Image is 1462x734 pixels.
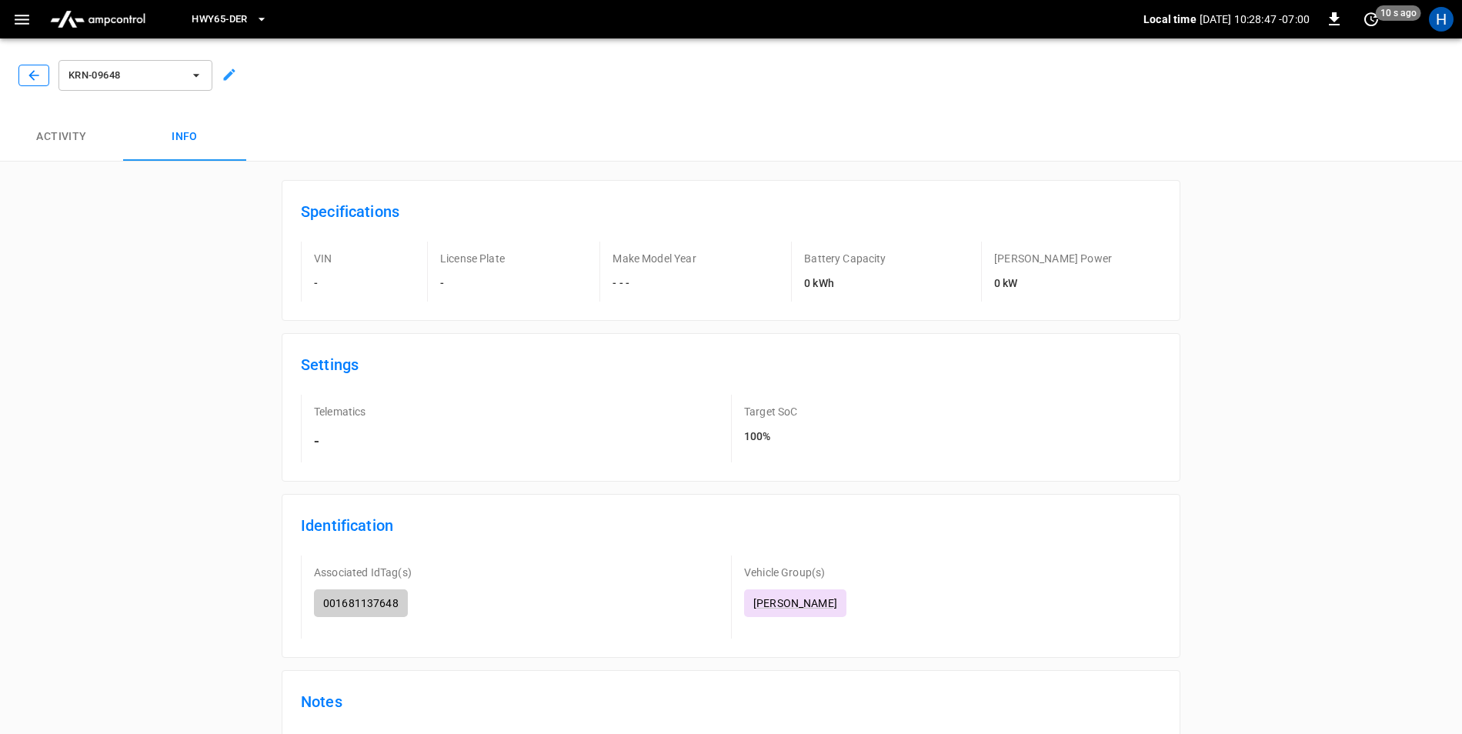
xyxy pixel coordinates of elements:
button: HWY65-DER [185,5,273,35]
h6: Specifications [301,199,1161,236]
button: KRN-09648 [58,60,212,91]
img: ampcontrol.io logo [44,5,152,34]
h6: Identification [301,513,1161,550]
h6: - [314,429,319,453]
button: set refresh interval [1359,7,1384,32]
span: HWY65-DER [192,11,247,28]
p: Target SoC [744,404,798,419]
button: Info [123,112,246,162]
p: VIN [314,251,332,266]
p: Vehicle Group(s) [744,565,825,580]
span: KRN-09648 [68,67,182,85]
h6: Notes [301,689,1161,726]
p: [PERSON_NAME] [753,596,837,611]
p: Telematics [314,404,366,419]
p: Local time [1143,12,1197,27]
h6: - [314,275,332,292]
p: License Plate [440,251,505,266]
h6: - [440,275,505,292]
div: profile-icon [1429,7,1454,32]
h6: - - - [613,275,696,292]
h6: 0 kWh [804,275,886,292]
h6: Settings [301,352,1161,389]
p: [PERSON_NAME] Power [994,251,1112,266]
p: Make Model Year [613,251,696,266]
p: Battery Capacity [804,251,886,266]
p: [DATE] 10:28:47 -07:00 [1200,12,1310,27]
p: 001681137648 [323,596,399,611]
p: Associated IdTag(s) [314,565,412,580]
h6: 0 kW [994,275,1112,292]
h6: 100% [744,429,1112,445]
span: 10 s ago [1376,5,1421,21]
